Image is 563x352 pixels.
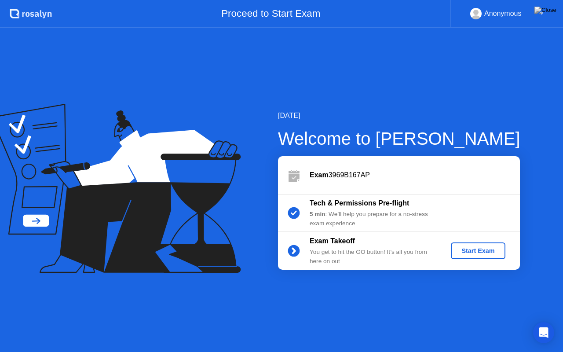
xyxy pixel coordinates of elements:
div: You get to hit the GO button! It’s all you from here on out [310,248,436,266]
div: Start Exam [454,247,501,254]
div: 3969B167AP [310,170,520,180]
img: Close [534,7,556,14]
b: 5 min [310,211,325,217]
div: : We’ll help you prepare for a no-stress exam experience [310,210,436,228]
div: Open Intercom Messenger [533,322,554,343]
button: Start Exam [451,242,505,259]
b: Exam [310,171,329,179]
b: Exam Takeoff [310,237,355,245]
div: Welcome to [PERSON_NAME] [278,125,520,152]
div: [DATE] [278,110,520,121]
b: Tech & Permissions Pre-flight [310,199,409,207]
div: Anonymous [484,8,522,19]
